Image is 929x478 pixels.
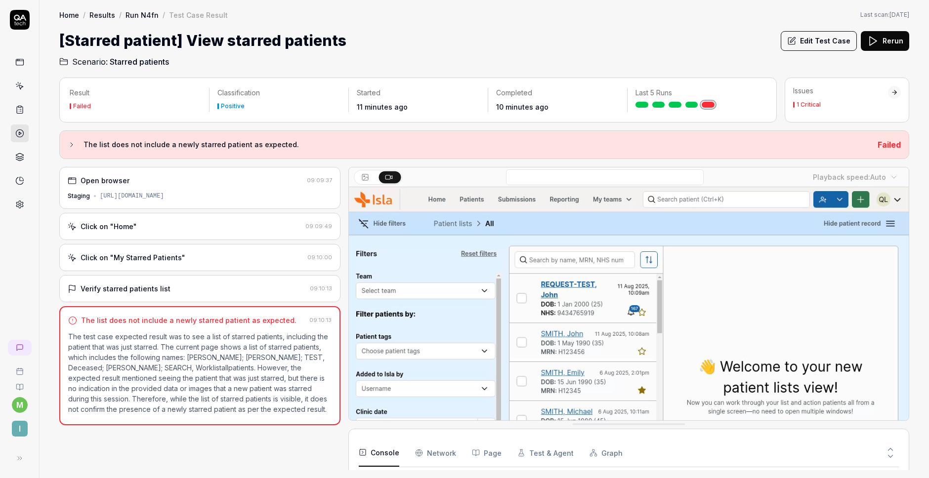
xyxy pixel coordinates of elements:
[889,11,909,18] time: [DATE]
[12,421,28,437] span: I
[860,10,909,19] button: Last scan:[DATE]
[781,31,857,51] button: Edit Test Case
[110,56,169,68] span: Starred patients
[81,283,170,294] div: Verify starred patients list
[81,175,129,186] div: Open browser
[590,439,623,467] button: Graph
[59,10,79,20] a: Home
[68,192,90,200] div: Staging
[4,359,35,375] a: Book a call with us
[68,139,870,151] button: The list does not include a newly starred patient as expected.
[4,375,35,391] a: Documentation
[70,56,108,68] span: Scenario:
[83,10,85,20] div: /
[635,88,759,98] p: Last 5 Runs
[59,30,346,52] h1: [Starred patient] View starred patients
[12,397,28,413] button: m
[68,331,332,414] p: The test case expected result was to see a list of starred patients, including the patient that w...
[415,439,456,467] button: Network
[813,172,886,182] div: Playback speed:
[861,31,909,51] button: Rerun
[81,252,185,263] div: Click on "My Starred Patients"
[307,177,332,184] time: 09:09:37
[496,88,619,98] p: Completed
[221,103,245,109] div: Positive
[84,139,870,151] h3: The list does not include a newly starred patient as expected.
[163,10,165,20] div: /
[310,285,332,292] time: 09:10:13
[70,88,201,98] p: Result
[517,439,574,467] button: Test & Agent
[59,56,169,68] a: Scenario:Starred patients
[472,439,502,467] button: Page
[100,192,164,200] div: [URL][DOMAIN_NAME]
[309,317,332,323] time: 09:10:13
[73,103,91,109] div: Failed
[307,254,332,261] time: 09:10:00
[4,413,35,438] button: I
[496,103,549,111] time: 10 minutes ago
[878,140,901,150] span: Failed
[357,88,480,98] p: Started
[81,315,296,325] div: The list does not include a newly starred patient as expected.
[359,439,399,467] button: Console
[305,223,332,230] time: 09:09:49
[860,10,909,19] span: Last scan:
[8,340,32,356] a: New conversation
[81,221,137,232] div: Click on "Home"
[169,10,228,20] div: Test Case Result
[126,10,159,20] a: Run N4fn
[89,10,115,20] a: Results
[793,86,888,96] div: Issues
[357,103,408,111] time: 11 minutes ago
[797,102,821,108] div: 1 Critical
[217,88,340,98] p: Classification
[119,10,122,20] div: /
